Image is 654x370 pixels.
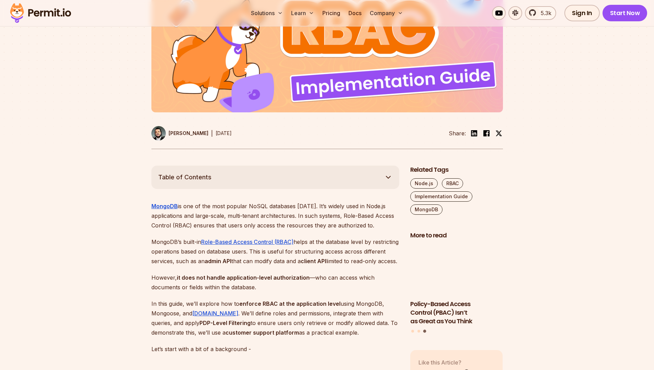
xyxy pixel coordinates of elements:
[226,329,299,336] strong: customer support platform
[239,300,341,307] strong: enforce RBAC at the application level
[301,258,326,265] strong: client API
[410,244,503,334] div: Posts
[7,1,74,25] img: Permit logo
[418,358,470,367] p: Like this Article?
[199,319,251,326] strong: PDP-Level Filtering
[151,126,208,141] a: [PERSON_NAME]
[367,6,406,20] button: Company
[205,258,231,265] strong: admin API
[449,129,466,137] li: Share:
[346,6,364,20] a: Docs
[410,231,503,240] h2: More to read
[482,129,491,137] img: facebook
[151,166,399,189] button: Table of Contents
[495,130,502,137] img: twitter
[151,299,399,337] p: In this guide, we’ll explore how to using MongoDB, Mongoose, and . We’ll define roles and permiss...
[410,204,443,215] a: MongoDB
[192,310,238,317] a: [DOMAIN_NAME]
[211,129,213,137] div: |
[151,203,178,210] a: MongoDB
[151,237,399,266] p: MongoDB’s built-in helps at the database level by restricting operations based on database users....
[410,191,472,202] a: Implementation Guide
[216,130,232,136] time: [DATE]
[201,238,294,245] a: Role-Based Access Control (RBAC)
[470,129,478,137] img: linkedin
[320,6,343,20] a: Pricing
[442,178,463,189] a: RBAC
[410,244,503,296] img: Policy-Based Access Control (PBAC) Isn’t as Great as You Think
[537,9,551,17] span: 5.3k
[248,6,286,20] button: Solutions
[410,166,503,174] h2: Related Tags
[410,244,503,325] a: Policy-Based Access Control (PBAC) Isn’t as Great as You ThinkPolicy-Based Access Control (PBAC) ...
[603,5,647,21] a: Start Now
[169,130,208,137] p: [PERSON_NAME]
[525,6,556,20] a: 5.3k
[158,172,211,182] span: Table of Contents
[411,330,414,333] button: Go to slide 1
[410,244,503,325] li: 3 of 3
[417,330,420,333] button: Go to slide 2
[288,6,317,20] button: Learn
[151,273,399,292] p: However, —who can access which documents or fields within the database.
[151,126,166,141] img: Gabriel L. Manor
[410,178,438,189] a: Node.js
[151,201,399,230] p: is one of the most popular NoSQL databases [DATE]. It’s widely used in Node.js applications and l...
[423,330,426,333] button: Go to slide 3
[564,5,600,21] a: Sign In
[151,344,399,354] p: Let’s start with a bit of a background -
[177,274,310,281] strong: it does not handle application-level authorization
[410,300,503,325] h3: Policy-Based Access Control (PBAC) Isn’t as Great as You Think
